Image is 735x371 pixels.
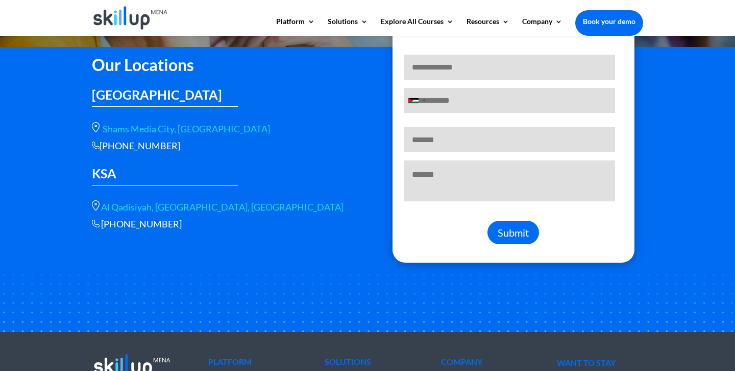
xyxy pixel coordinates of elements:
a: Al Qadisiyah, [GEOGRAPHIC_DATA], [GEOGRAPHIC_DATA] [101,201,344,213]
a: Explore All Courses [381,18,454,35]
h3: [GEOGRAPHIC_DATA] [92,88,238,106]
iframe: Chat Widget [560,261,735,371]
span: KSA [92,166,116,181]
a: Resources [467,18,509,35]
div: [PHONE_NUMBER] [92,140,352,152]
a: Book your demo [575,10,643,33]
a: Solutions [328,18,368,35]
h4: Solutions [325,358,410,371]
h4: Platform [208,358,294,371]
h4: Company [441,358,527,371]
a: Call phone number +966 56 566 9461 [101,218,182,229]
a: Platform [276,18,315,35]
a: Shams Media City, [GEOGRAPHIC_DATA] [103,123,270,134]
span: Our Locations [92,55,194,75]
a: Company [522,18,562,35]
button: Submit [487,221,539,244]
img: Skillup Mena [93,6,167,30]
div: Selected country [404,88,429,112]
span: Submit [498,226,529,239]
